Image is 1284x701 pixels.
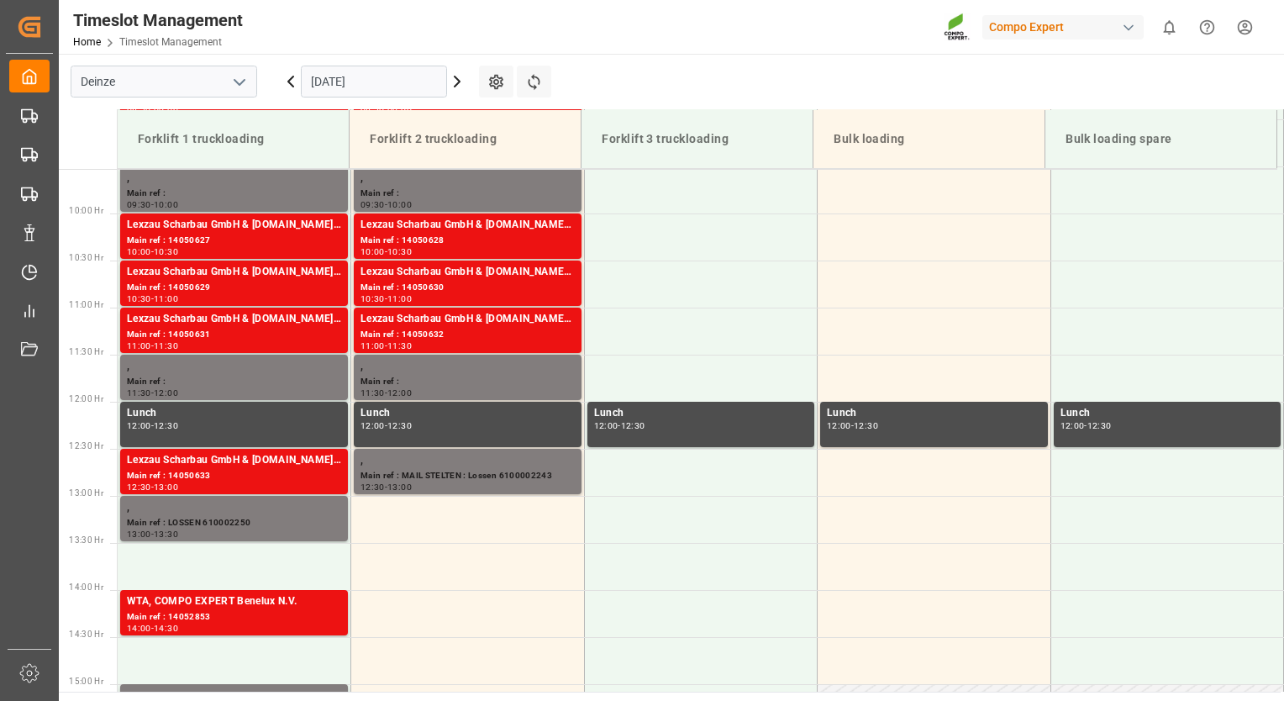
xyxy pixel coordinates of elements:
div: 11:30 [154,342,178,350]
div: 12:30 [387,422,412,430]
button: Help Center [1188,8,1226,46]
div: 12:00 [154,389,178,397]
div: - [385,201,387,208]
div: 12:00 [1060,422,1085,430]
div: Main ref : 14050629 [127,281,341,295]
div: 13:30 [154,530,178,538]
div: Lunch [127,405,341,422]
div: Main ref : 14050632 [360,328,575,342]
div: - [151,201,154,208]
div: , [127,358,341,375]
div: 11:30 [360,389,385,397]
div: 10:00 [387,201,412,208]
div: - [385,342,387,350]
div: 14:00 [127,625,151,632]
div: 12:00 [360,422,385,430]
span: 12:30 Hr [69,441,103,451]
div: Main ref : 14050627 [127,234,341,248]
div: Lexzau Scharbau GmbH & [DOMAIN_NAME], COMPO EXPERT Benelux N.V. [127,311,341,328]
div: - [151,389,154,397]
div: Main ref : [127,187,341,201]
div: Main ref : [127,375,341,389]
div: 12:30 [360,483,385,491]
div: Lexzau Scharbau GmbH & [DOMAIN_NAME], COMPO EXPERT Benelux N.V. [360,311,575,328]
div: 12:00 [127,422,151,430]
div: 12:30 [1087,422,1112,430]
div: , [127,499,341,516]
span: 13:30 Hr [69,535,103,545]
div: 12:30 [621,422,645,430]
div: 12:30 [127,483,151,491]
div: - [151,530,154,538]
div: Main ref : 14050630 [360,281,575,295]
div: 11:30 [387,342,412,350]
div: 10:00 [360,248,385,256]
div: 11:00 [387,295,412,303]
div: Timeslot Management [73,8,243,33]
div: 11:00 [127,342,151,350]
div: Main ref : 14050631 [127,328,341,342]
button: show 0 new notifications [1150,8,1188,46]
span: 10:00 Hr [69,206,103,215]
span: 11:00 Hr [69,300,103,309]
div: Lexzau Scharbau GmbH & [DOMAIN_NAME], COMPO EXPERT Benelux N.V. [127,217,341,234]
div: 12:30 [854,422,878,430]
span: 15:00 Hr [69,677,103,686]
div: - [151,422,154,430]
input: Type to search/select [71,66,257,98]
div: Bulk loading [827,124,1031,155]
div: Lunch [827,405,1041,422]
div: Lunch [1060,405,1275,422]
div: 09:30 [360,201,385,208]
div: 10:30 [127,295,151,303]
div: 10:30 [360,295,385,303]
div: Main ref : MAIL STELTEN : Lossen 6100002243 [360,469,575,483]
div: 11:00 [360,342,385,350]
div: - [385,295,387,303]
div: Forklift 1 truckloading [131,124,335,155]
div: Lexzau Scharbau GmbH & [DOMAIN_NAME], COMPO EXPERT Benelux N.V. [127,452,341,469]
input: DD.MM.YYYY [301,66,447,98]
span: 14:00 Hr [69,582,103,592]
div: 13:00 [387,483,412,491]
div: 12:00 [827,422,851,430]
div: Main ref : 14052853 [127,610,341,625]
div: - [385,389,387,397]
div: Lexzau Scharbau GmbH & [DOMAIN_NAME], COMPO EXPERT Benelux N.V. [127,264,341,281]
div: Lunch [594,405,808,422]
div: Compo Expert [982,15,1144,40]
div: Main ref : LOSSEN 610002250 [127,516,341,530]
div: - [1084,422,1087,430]
div: Lexzau Scharbau GmbH & [DOMAIN_NAME], COMPO EXPERT Benelux N.V. [360,217,575,234]
div: 14:30 [154,625,178,632]
div: Main ref : [360,187,575,201]
div: Main ref : [360,375,575,389]
div: , [127,170,341,187]
div: Lunch [360,405,575,422]
div: Bulk loading spare [1059,124,1263,155]
img: Screenshot%202023-09-29%20at%2010.02.21.png_1712312052.png [944,13,971,42]
div: - [385,422,387,430]
div: 12:30 [154,422,178,430]
span: 14:30 Hr [69,630,103,639]
div: - [385,483,387,491]
div: 10:30 [154,248,178,256]
div: WTA, COMPO EXPERT Benelux N.V. [127,593,341,610]
div: 11:30 [127,389,151,397]
div: - [618,422,620,430]
div: 13:00 [127,530,151,538]
span: 13:00 Hr [69,488,103,498]
div: - [851,422,854,430]
div: - [151,483,154,491]
div: 12:00 [594,422,618,430]
div: 09:30 [127,201,151,208]
button: open menu [226,69,251,95]
div: 10:00 [127,248,151,256]
div: Forklift 3 truckloading [595,124,799,155]
div: 10:00 [154,201,178,208]
div: Forklift 2 truckloading [363,124,567,155]
span: 11:30 Hr [69,347,103,356]
div: Main ref : 14050633 [127,469,341,483]
div: - [385,248,387,256]
div: Lexzau Scharbau GmbH & [DOMAIN_NAME], COMPO EXPERT Benelux N.V. [360,264,575,281]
